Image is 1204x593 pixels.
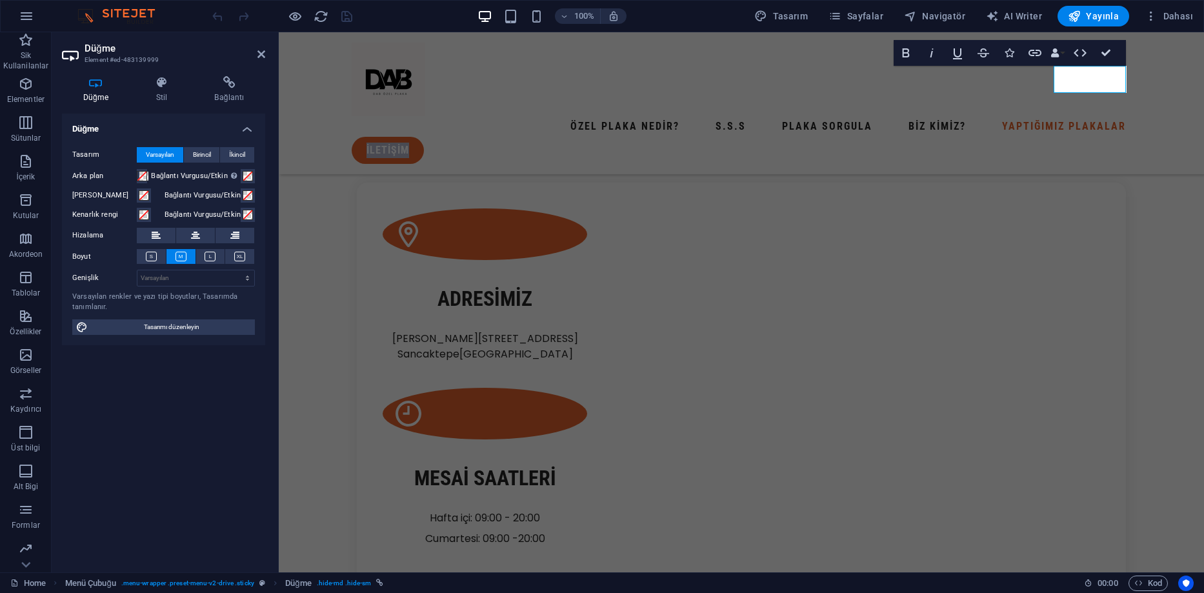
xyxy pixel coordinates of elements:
label: Genişlik [72,274,137,281]
a: Seçimi iptal etmek için tıkla. Sayfaları açmak için çift tıkla [10,576,46,591]
span: . menu-wrapper .preset-menu-v2-drive .sticky [121,576,254,591]
h4: Bağlantı [194,76,265,103]
p: Üst bilgi [11,443,40,453]
label: Hizalama [72,228,137,243]
label: Bağlantı Vurgusu/Etkin [165,207,241,223]
button: Italic (Ctrl+I) [919,40,944,66]
span: Navigatör [904,10,965,23]
button: Varsayılan [137,147,183,163]
span: Sayfalar [828,10,883,23]
label: Boyut [72,249,137,265]
p: Kaydırıcı [10,404,41,414]
p: Alt Bigi [14,481,39,492]
button: Icons [997,40,1021,66]
button: Dahası [1139,6,1198,26]
i: Bu element bağlantılı [376,579,383,587]
span: İkincil [229,147,245,163]
p: Sancaktepe [104,314,308,330]
i: Yeniden boyutlandırmada yakınlaştırma düzeyini seçilen cihaza uyacak şekilde otomatik olarak ayarla. [608,10,619,22]
button: Usercentrics [1178,576,1194,591]
h6: 100% [574,8,595,24]
span: Dahası [1145,10,1193,23]
button: HTML [1068,40,1092,66]
p: Kutular [13,210,39,221]
span: Birincil [193,147,211,163]
h3: Element #ed-483139999 [85,54,239,66]
button: Data Bindings [1048,40,1067,66]
button: 100% [555,8,601,24]
button: Confirm (Ctrl+⏎) [1094,40,1118,66]
span: Yayınla [1068,10,1119,23]
button: reload [313,8,328,24]
h4: Düğme [62,76,135,103]
div: Varsayılan renkler ve yazı tipi boyutları, Tasarımda tanımlanır. [72,292,255,313]
button: Bold (Ctrl+B) [894,40,918,66]
button: AI Writer [981,6,1047,26]
button: Yayınla [1058,6,1129,26]
span: . hide-md .hide-sm [317,576,372,591]
div: Tasarım (Ctrl+Alt+Y) [749,6,813,26]
i: Bu element, özelleştirilebilir bir ön ayar [259,579,265,587]
p: Elementler [7,94,45,105]
i: Sayfayı yeniden yükleyin [314,9,328,24]
p: Görseller [10,365,41,376]
p: Tablolar [12,288,41,298]
nav: breadcrumb [65,576,384,591]
span: Tasarım [754,10,808,23]
span: 00 00 [1098,576,1118,591]
button: Link [1023,40,1047,66]
h6: Oturum süresi [1084,576,1118,591]
button: Kod [1129,576,1168,591]
span: Seçmek için tıkla. Düzenlemek için çift tıkla [285,576,312,591]
p: Formlar [12,520,40,530]
label: Bağlantı Vurgusu/Etkin [151,168,241,184]
img: Editor Logo [74,8,171,24]
span: Varsayılan [146,147,174,163]
button: Underline (Ctrl+U) [945,40,970,66]
h4: Stil [135,76,194,103]
span: Kod [1134,576,1162,591]
span: Tasarımı düzenleyin [92,319,251,335]
span: Seçmek için tıkla. Düzenlemek için çift tıkla [65,576,116,591]
button: Strikethrough [971,40,996,66]
a: İletİŞİM [73,105,145,132]
button: İkincil [220,147,254,163]
p: Özellikler [10,327,41,337]
button: Tasarım [749,6,813,26]
p: Akordeon [9,249,43,259]
p: İçerik [16,172,35,182]
label: Tasarım [72,147,137,163]
label: Kenarlık rengi [72,207,137,223]
h2: Düğme [85,43,265,54]
p: Sütunlar [11,133,41,143]
button: Sayfalar [823,6,888,26]
span: AI Writer [986,10,1042,23]
span: : [1107,578,1109,588]
button: Birincil [184,147,220,163]
button: Ön izleme modundan çıkıp düzenlemeye devam etmek için buraya tıklayın [287,8,303,24]
button: Tasarımı düzenleyin [72,319,255,335]
label: Bağlantı Vurgusu/Etkin [165,188,241,203]
span: [GEOGRAPHIC_DATA] [181,314,294,329]
label: Arka plan [72,168,137,184]
button: Navigatör [899,6,970,26]
h4: Düğme [62,114,265,137]
label: [PERSON_NAME] [72,188,137,203]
